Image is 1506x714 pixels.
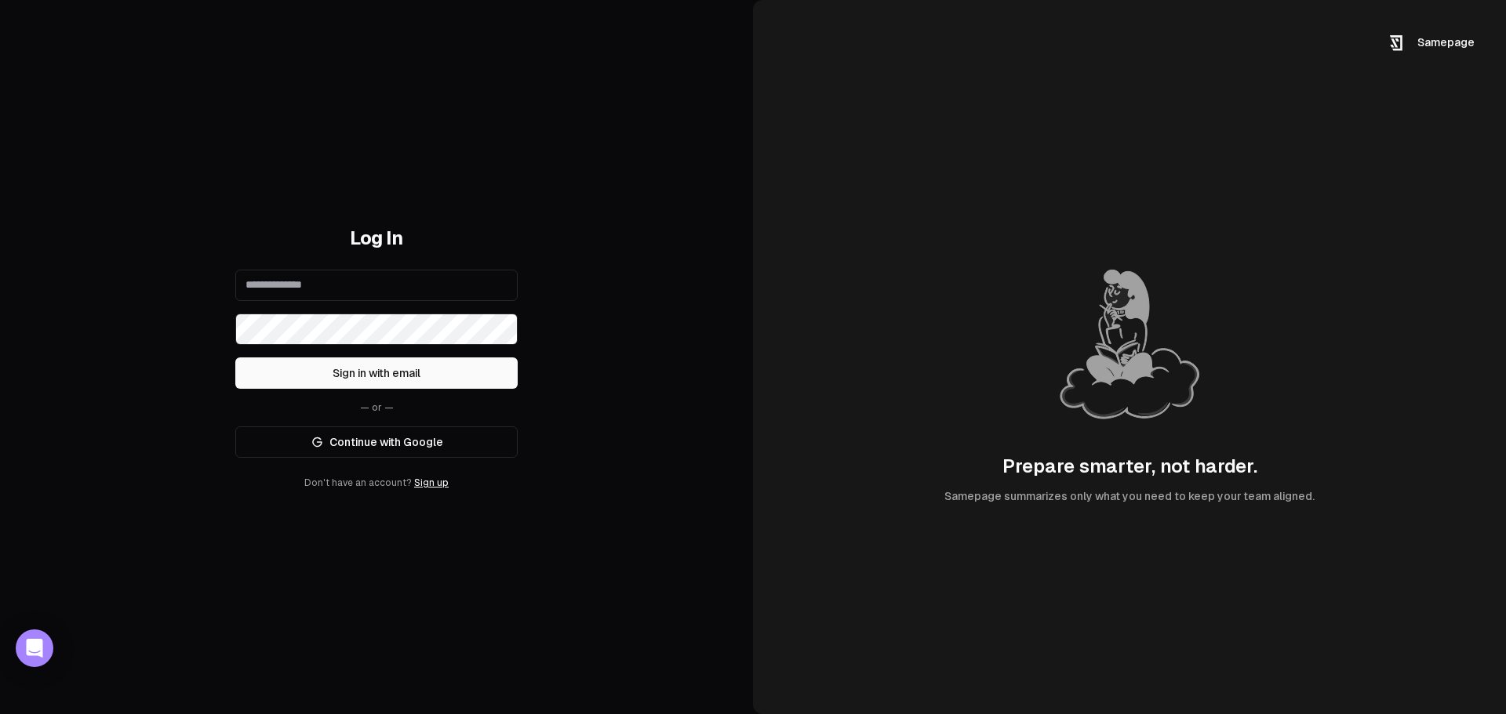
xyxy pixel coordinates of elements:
[1417,36,1475,49] span: Samepage
[414,477,449,488] a: Sign up
[1002,454,1257,479] div: Prepare smarter, not harder.
[235,477,518,489] div: Don't have an account?
[235,401,518,414] div: — or —
[235,426,518,458] a: Continue with Google
[16,629,53,667] div: Open Intercom Messenger
[944,488,1315,504] div: Samepage summarizes only what you need to keep your team aligned.
[235,357,518,389] button: Sign in with email
[235,226,518,251] h1: Log In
